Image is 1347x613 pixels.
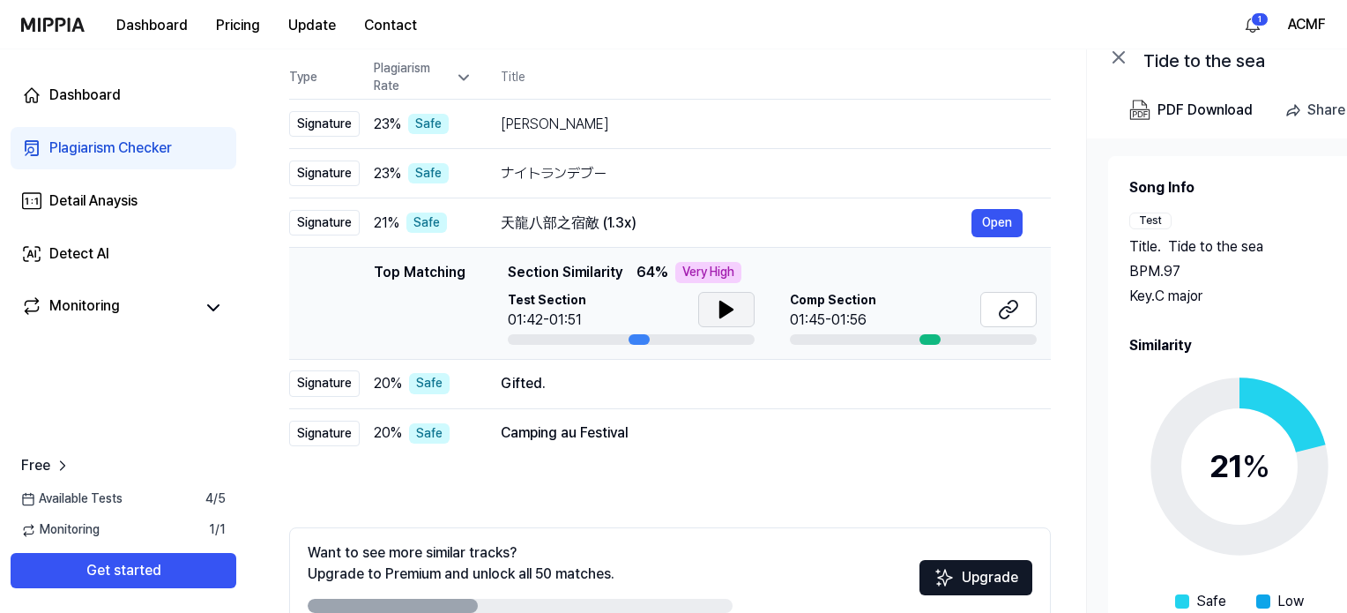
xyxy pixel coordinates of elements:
[408,114,449,135] div: Safe
[374,163,401,184] span: 23 %
[508,262,622,283] span: Section Similarity
[49,138,172,159] div: Plagiarism Checker
[11,180,236,222] a: Detail Anaysis
[1288,14,1326,35] button: ACMF
[21,490,123,508] span: Available Tests
[1209,443,1270,490] div: 21
[501,56,1051,99] th: Title
[1129,100,1150,121] img: PDF Download
[11,553,236,588] button: Get started
[21,521,100,539] span: Monitoring
[308,542,614,585] div: Want to see more similar tracks? Upgrade to Premium and unlock all 50 matches.
[501,114,1023,135] div: [PERSON_NAME]
[289,210,360,236] div: Signature
[374,60,473,94] div: Plagiarism Rate
[21,455,50,476] span: Free
[374,262,465,345] div: Top Matching
[289,161,360,187] div: Signature
[49,243,109,265] div: Detect AI
[49,85,121,106] div: Dashboard
[790,310,876,331] div: 01:45-01:56
[289,111,360,138] div: Signature
[11,233,236,275] a: Detect AI
[501,373,1023,394] div: Gifted.
[1242,447,1270,485] span: %
[102,8,202,43] button: Dashboard
[1168,236,1263,258] span: Tide to the sea
[21,295,194,320] a: Monitoring
[501,213,971,234] div: 天龍八部之宿敵 (1.3x)
[274,8,350,43] button: Update
[21,455,71,476] a: Free
[508,310,586,331] div: 01:42-01:51
[1251,12,1269,26] div: 1
[11,74,236,116] a: Dashboard
[1242,14,1263,35] img: 알림
[289,56,360,100] th: Type
[274,1,350,49] a: Update
[374,114,401,135] span: 23 %
[374,422,402,444] span: 20 %
[1129,213,1172,229] div: Test
[1239,11,1267,39] button: 알림1
[934,567,955,588] img: Sparkles
[350,8,431,43] button: Contact
[49,191,138,212] div: Detail Anaysis
[1129,236,1161,258] span: Title .
[374,213,399,234] span: 21 %
[919,560,1032,595] button: Upgrade
[205,490,226,508] span: 4 / 5
[409,423,450,445] div: Safe
[11,127,236,169] a: Plagiarism Checker
[971,209,1023,237] button: Open
[501,163,1023,184] div: ナイトランデブー
[49,295,120,320] div: Monitoring
[790,292,876,310] span: Comp Section
[919,575,1032,592] a: SparklesUpgrade
[675,262,741,283] div: Very High
[409,373,450,394] div: Safe
[209,521,226,539] span: 1 / 1
[501,422,1023,444] div: Camping au Festival
[1277,591,1304,612] span: Low
[1307,99,1345,122] div: Share
[1196,591,1226,612] span: Safe
[406,213,447,234] div: Safe
[21,18,85,32] img: logo
[374,373,402,394] span: 20 %
[1126,93,1256,128] button: PDF Download
[1157,99,1253,122] div: PDF Download
[202,8,274,43] button: Pricing
[636,262,668,283] span: 64 %
[289,421,360,447] div: Signature
[289,370,360,397] div: Signature
[508,292,586,310] span: Test Section
[408,163,449,184] div: Safe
